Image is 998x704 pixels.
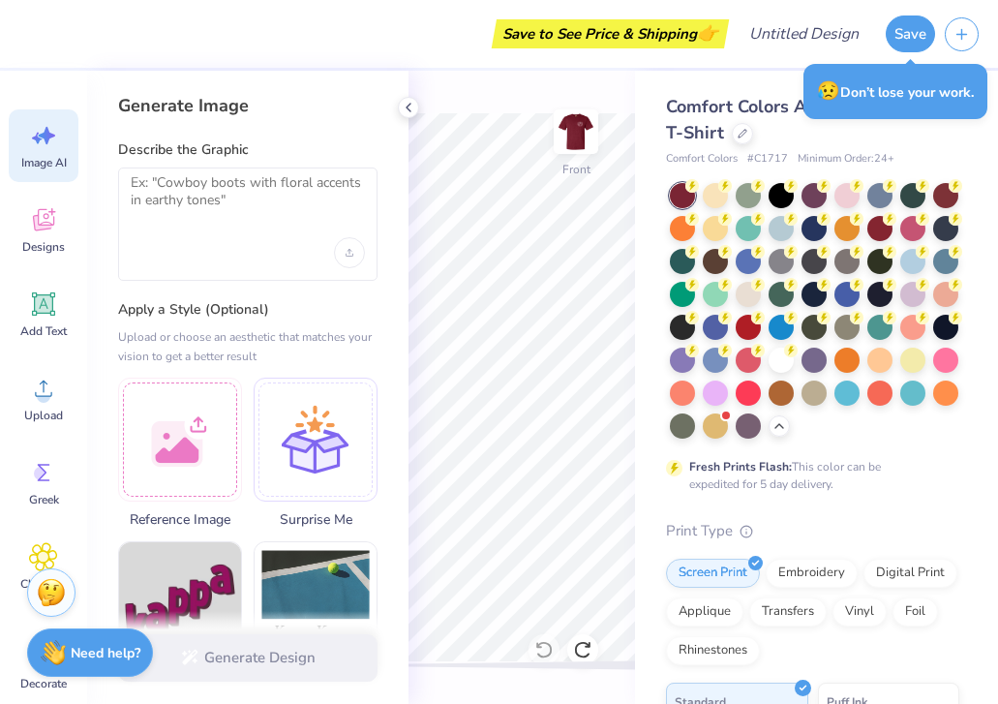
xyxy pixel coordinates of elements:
[12,576,76,607] span: Clipart & logos
[118,140,378,160] label: Describe the Graphic
[666,520,959,542] div: Print Type
[803,64,987,119] div: Don’t lose your work.
[666,636,760,665] div: Rhinestones
[562,161,590,178] div: Front
[118,509,242,530] span: Reference Image
[29,492,59,507] span: Greek
[557,112,595,151] img: Front
[863,559,957,588] div: Digital Print
[118,94,378,117] div: Generate Image
[697,21,718,45] span: 👉
[689,458,927,493] div: This color can be expedited for 5 day delivery.
[886,15,935,52] button: Save
[892,597,938,627] div: Foil
[118,300,378,320] label: Apply a Style (Optional)
[832,597,887,627] div: Vinyl
[21,155,67,170] span: Image AI
[666,559,760,588] div: Screen Print
[798,151,894,168] span: Minimum Order: 24 +
[20,676,67,691] span: Decorate
[71,644,140,662] strong: Need help?
[334,237,365,268] div: Upload image
[734,15,876,53] input: Untitled Design
[666,597,743,627] div: Applique
[24,408,63,423] span: Upload
[22,239,65,255] span: Designs
[20,323,67,339] span: Add Text
[497,19,724,48] div: Save to See Price & Shipping
[689,459,792,474] strong: Fresh Prints Flash:
[254,509,378,530] span: Surprise Me
[118,327,378,366] div: Upload or choose an aesthetic that matches your vision to get a better result
[666,95,953,144] span: Comfort Colors Adult Heavyweight T-Shirt
[749,597,827,627] div: Transfers
[119,542,241,664] img: Text-Based
[766,559,858,588] div: Embroidery
[255,542,377,664] img: Photorealistic
[817,78,840,104] span: 😥
[747,151,788,168] span: # C1717
[666,151,738,168] span: Comfort Colors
